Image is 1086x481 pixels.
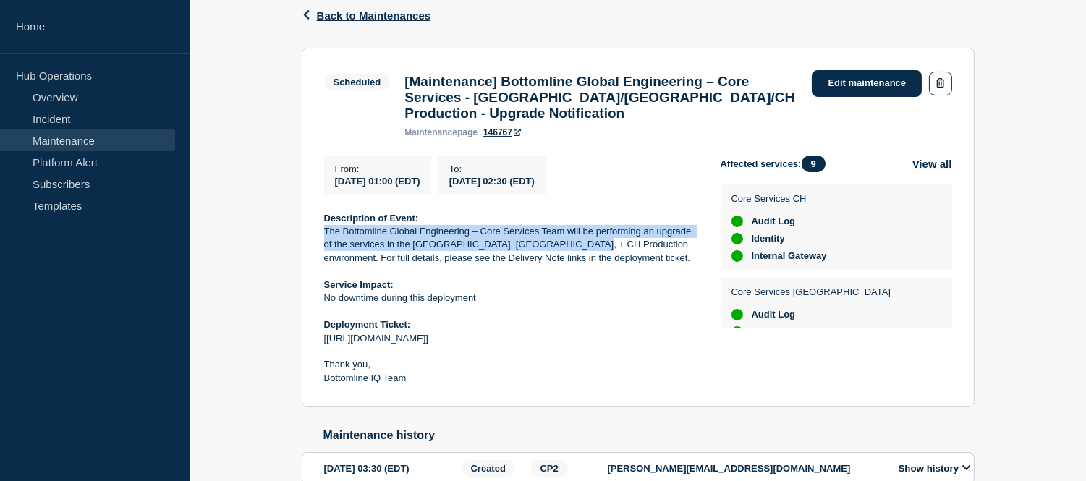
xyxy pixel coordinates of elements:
p: [PERSON_NAME][EMAIL_ADDRESS][DOMAIN_NAME] [608,463,883,474]
strong: Service Impact: [324,279,394,290]
span: Affected services: [721,156,833,172]
p: Thank you, [324,358,697,371]
div: up [731,233,743,244]
p: Core Services [GEOGRAPHIC_DATA] [731,286,891,297]
strong: Description of Event: [324,213,419,224]
button: View all [912,156,952,172]
span: [DATE] 02:30 (EDT) [449,176,535,187]
p: Bottomline IQ Team [324,372,697,385]
div: up [731,309,743,320]
span: maintenance [404,127,457,137]
a: 146767 [483,127,521,137]
span: Scheduled [324,74,391,90]
span: Identity [752,233,785,244]
span: Audit Log [752,309,796,320]
p: [[URL][DOMAIN_NAME]] [324,332,697,345]
span: Back to Maintenances [317,9,431,22]
div: [DATE] 03:30 (EDT) [324,460,457,477]
span: CP2 [531,460,568,477]
span: Created [462,460,515,477]
span: 9 [802,156,826,172]
h2: Maintenance history [323,429,975,442]
p: To : [449,163,535,174]
p: Core Services CH [731,193,827,204]
strong: Deployment Ticket: [324,319,411,330]
div: up [731,216,743,227]
div: up [731,250,743,262]
p: page [404,127,478,137]
button: Show history [894,462,975,474]
span: [DATE] 01:00 (EDT) [335,176,420,187]
span: Audit Log [752,216,796,227]
p: The Bottomline Global Engineering – Core Services Team will be performing an upgrade of the servi... [324,225,697,265]
p: No downtime during this deployment [324,291,697,305]
p: From : [335,163,420,174]
a: Edit maintenance [812,70,922,97]
span: Identity [752,326,785,338]
span: Internal Gateway [752,250,827,262]
button: Back to Maintenances [302,9,431,22]
h3: [Maintenance] Bottomline Global Engineering – Core Services - [GEOGRAPHIC_DATA]/[GEOGRAPHIC_DATA]... [404,74,797,122]
div: up [731,326,743,338]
